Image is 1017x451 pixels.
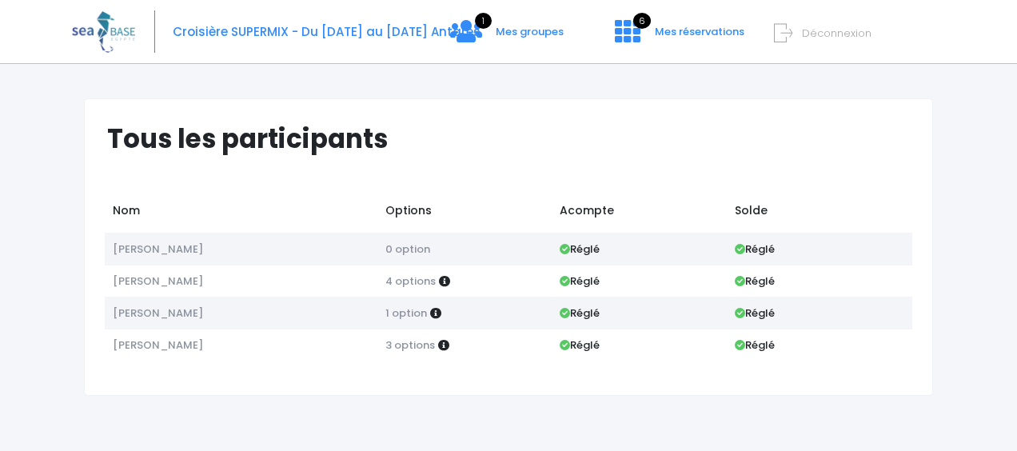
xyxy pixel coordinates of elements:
[552,194,727,233] td: Acompte
[113,305,203,321] span: [PERSON_NAME]
[385,305,427,321] span: 1 option
[385,337,435,353] span: 3 options
[105,194,377,233] td: Nom
[602,30,754,45] a: 6 Mes réservations
[560,305,600,321] strong: Réglé
[113,337,203,353] span: [PERSON_NAME]
[173,23,481,40] span: Croisière SUPERMIX - Du [DATE] au [DATE] Antarès
[113,273,203,289] span: [PERSON_NAME]
[385,241,430,257] span: 0 option
[560,337,600,353] strong: Réglé
[377,194,552,233] td: Options
[113,241,203,257] span: [PERSON_NAME]
[735,241,775,257] strong: Réglé
[735,305,775,321] strong: Réglé
[802,26,871,41] span: Déconnexion
[560,241,600,257] strong: Réglé
[385,273,436,289] span: 4 options
[735,273,775,289] strong: Réglé
[107,123,924,154] h1: Tous les participants
[633,13,651,29] span: 6
[475,13,492,29] span: 1
[655,24,744,39] span: Mes réservations
[735,337,775,353] strong: Réglé
[560,273,600,289] strong: Réglé
[496,24,564,39] span: Mes groupes
[727,194,912,233] td: Solde
[437,30,576,45] a: 1 Mes groupes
